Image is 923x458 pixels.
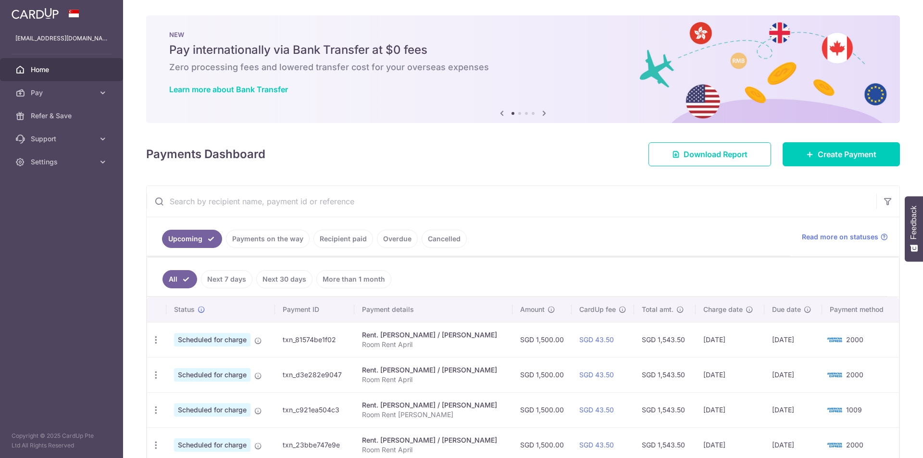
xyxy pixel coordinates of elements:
a: Next 30 days [256,270,312,288]
span: Home [31,65,94,74]
a: More than 1 month [316,270,391,288]
a: SGD 43.50 [579,335,614,344]
td: [DATE] [764,392,822,427]
a: Payments on the way [226,230,310,248]
img: Bank Card [825,334,844,346]
iframe: Opens a widget where you can find more information [861,429,913,453]
td: SGD 1,543.50 [634,322,696,357]
span: Charge date [703,305,743,314]
span: Scheduled for charge [174,438,250,452]
p: Room Rent April [362,375,505,384]
p: NEW [169,31,877,38]
button: Feedback - Show survey [905,196,923,261]
td: [DATE] [764,357,822,392]
th: Payment ID [275,297,354,322]
p: Room Rent April [362,340,505,349]
td: txn_d3e282e9047 [275,357,354,392]
div: Rent. [PERSON_NAME] / [PERSON_NAME] [362,435,505,445]
img: Bank Card [825,404,844,416]
th: Payment details [354,297,512,322]
a: Upcoming [162,230,222,248]
span: Read more on statuses [802,232,878,242]
a: All [162,270,197,288]
h6: Zero processing fees and lowered transfer cost for your overseas expenses [169,62,877,73]
input: Search by recipient name, payment id or reference [147,186,876,217]
div: Rent. [PERSON_NAME] / [PERSON_NAME] [362,400,505,410]
span: Refer & Save [31,111,94,121]
td: SGD 1,500.00 [512,322,572,357]
a: Overdue [377,230,418,248]
a: Learn more about Bank Transfer [169,85,288,94]
a: SGD 43.50 [579,441,614,449]
a: Create Payment [783,142,900,166]
div: Rent. [PERSON_NAME] / [PERSON_NAME] [362,365,505,375]
span: Total amt. [642,305,674,314]
a: Cancelled [422,230,467,248]
img: Bank Card [825,369,844,381]
td: SGD 1,543.50 [634,357,696,392]
span: Create Payment [818,149,876,160]
p: Room Rent April [362,445,505,455]
a: Read more on statuses [802,232,888,242]
span: 2000 [846,371,863,379]
span: 2000 [846,335,863,344]
span: Scheduled for charge [174,403,250,417]
h4: Payments Dashboard [146,146,265,163]
span: Status [174,305,195,314]
span: Pay [31,88,94,98]
h5: Pay internationally via Bank Transfer at $0 fees [169,42,877,58]
a: SGD 43.50 [579,371,614,379]
td: [DATE] [696,392,764,427]
a: Recipient paid [313,230,373,248]
td: [DATE] [764,322,822,357]
span: Scheduled for charge [174,368,250,382]
a: Download Report [649,142,771,166]
span: Scheduled for charge [174,333,250,347]
span: Amount [520,305,545,314]
span: Download Report [684,149,748,160]
span: CardUp fee [579,305,616,314]
div: Rent. [PERSON_NAME] / [PERSON_NAME] [362,330,505,340]
p: [EMAIL_ADDRESS][DOMAIN_NAME] [15,34,108,43]
p: Room Rent [PERSON_NAME] [362,410,505,420]
th: Payment method [822,297,899,322]
a: Next 7 days [201,270,252,288]
td: SGD 1,500.00 [512,357,572,392]
span: 1009 [846,406,862,414]
td: [DATE] [696,357,764,392]
span: Due date [772,305,801,314]
td: txn_81574be1f02 [275,322,354,357]
img: Bank Card [825,439,844,451]
img: Bank transfer banner [146,15,900,123]
td: SGD 1,500.00 [512,392,572,427]
td: SGD 1,543.50 [634,392,696,427]
a: SGD 43.50 [579,406,614,414]
span: 2000 [846,441,863,449]
td: txn_c921ea504c3 [275,392,354,427]
img: CardUp [12,8,59,19]
span: Support [31,134,94,144]
span: Feedback [910,206,918,239]
td: [DATE] [696,322,764,357]
span: Settings [31,157,94,167]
